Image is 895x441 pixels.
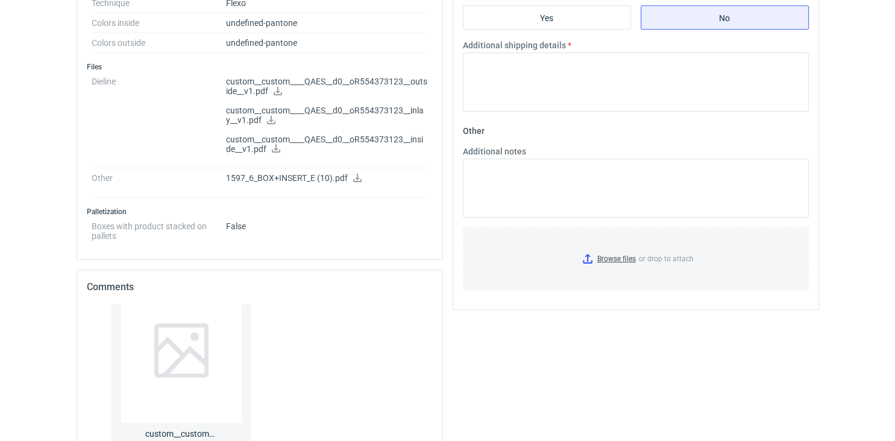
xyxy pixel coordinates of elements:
label: Additional shipping details [463,39,566,51]
h3: Palletization [87,207,433,217]
dt: Colors inside [92,13,226,33]
h3: Files [87,62,433,72]
p: custom__custom____QAES__d0__oR554373123__inlay__v1.pdf [226,106,428,126]
dt: Dieline [92,72,226,168]
label: Additional notes [463,145,526,157]
label: No [641,5,809,30]
dd: False [226,217,428,241]
dt: Boxes with product stacked on pallets [92,217,226,241]
p: custom__custom____QAES__d0__oR554373123__inside__v1.pdf [226,135,428,155]
label: Yes [463,5,631,30]
label: or drop to attach [463,228,808,290]
dd: undefined-pantone [226,33,428,53]
p: custom__custom____QAES__d0__oR554373123__outside__v1.pdf [226,77,428,97]
legend: Other [463,121,485,136]
p: 1597_6_BOX+INSERT_E (10).pdf [226,173,428,184]
dt: Colors outside [92,33,226,53]
dd: undefined-pantone [226,13,428,33]
dt: Other [92,168,226,198]
h2: Comments [87,280,433,294]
